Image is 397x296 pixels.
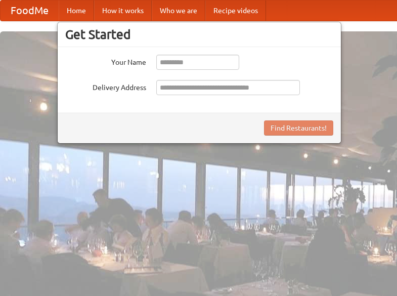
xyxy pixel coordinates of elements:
[65,27,333,42] h3: Get Started
[1,1,59,21] a: FoodMe
[152,1,205,21] a: Who we are
[264,120,333,136] button: Find Restaurants!
[205,1,266,21] a: Recipe videos
[59,1,94,21] a: Home
[65,55,146,67] label: Your Name
[65,80,146,93] label: Delivery Address
[94,1,152,21] a: How it works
